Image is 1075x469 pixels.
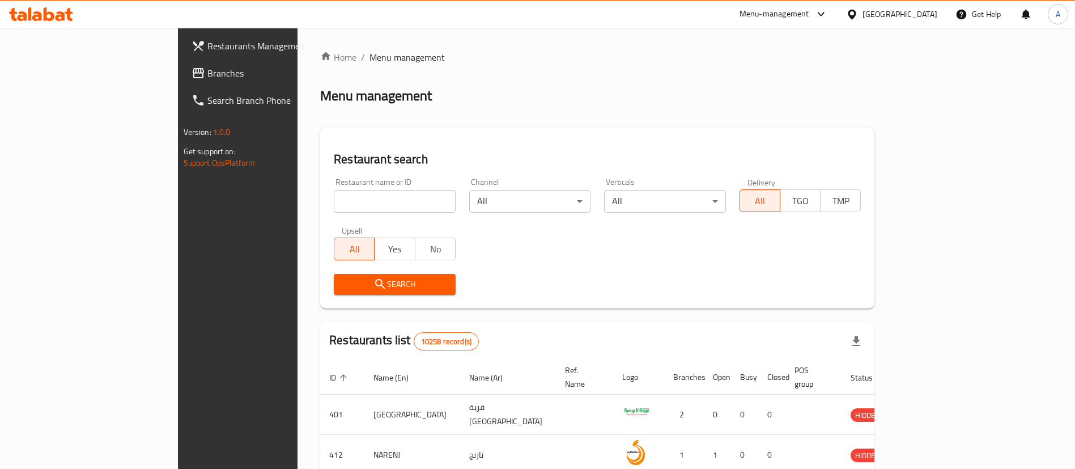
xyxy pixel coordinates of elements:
[343,277,447,291] span: Search
[364,395,460,435] td: [GEOGRAPHIC_DATA]
[207,94,349,107] span: Search Branch Phone
[420,241,451,257] span: No
[794,364,828,391] span: POS group
[334,274,456,295] button: Search
[373,371,423,385] span: Name (En)
[1056,8,1060,20] span: A
[334,238,375,260] button: All
[851,449,885,462] div: HIDDEN
[740,7,809,21] div: Menu-management
[182,32,358,60] a: Restaurants Management
[184,125,211,140] span: Version:
[747,178,776,186] label: Delivery
[731,395,758,435] td: 0
[740,189,780,212] button: All
[342,226,363,234] label: Upsell
[851,449,885,462] span: HIDDEN
[704,395,731,435] td: 0
[469,190,591,213] div: All
[207,39,349,53] span: Restaurants Management
[758,395,785,435] td: 0
[622,398,651,426] img: Spicy Village
[207,66,349,80] span: Branches
[565,364,600,391] span: Ref. Name
[182,87,358,114] a: Search Branch Phone
[745,193,776,209] span: All
[785,193,816,209] span: TGO
[334,151,861,168] h2: Restaurant search
[664,395,704,435] td: 2
[780,189,821,212] button: TGO
[184,155,256,170] a: Support.OpsPlatform
[460,395,556,435] td: قرية [GEOGRAPHIC_DATA]
[731,360,758,395] th: Busy
[843,328,870,355] div: Export file
[825,193,856,209] span: TMP
[184,144,236,159] span: Get support on:
[361,50,365,64] li: /
[414,336,478,347] span: 10258 record(s)
[469,371,517,385] span: Name (Ar)
[320,87,432,105] h2: Menu management
[320,50,874,64] nav: breadcrumb
[758,360,785,395] th: Closed
[704,360,731,395] th: Open
[613,360,664,395] th: Logo
[862,8,937,20] div: [GEOGRAPHIC_DATA]
[329,371,351,385] span: ID
[851,409,885,422] span: HIDDEN
[851,371,887,385] span: Status
[604,190,726,213] div: All
[820,189,861,212] button: TMP
[339,241,370,257] span: All
[851,408,885,422] div: HIDDEN
[334,190,456,213] input: Search for restaurant name or ID..
[329,332,479,350] h2: Restaurants list
[374,238,415,260] button: Yes
[622,438,651,467] img: NARENJ
[213,125,231,140] span: 1.0.0
[379,241,410,257] span: Yes
[414,332,479,350] div: Total records count
[415,238,456,260] button: No
[369,50,445,64] span: Menu management
[664,360,704,395] th: Branches
[182,60,358,87] a: Branches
